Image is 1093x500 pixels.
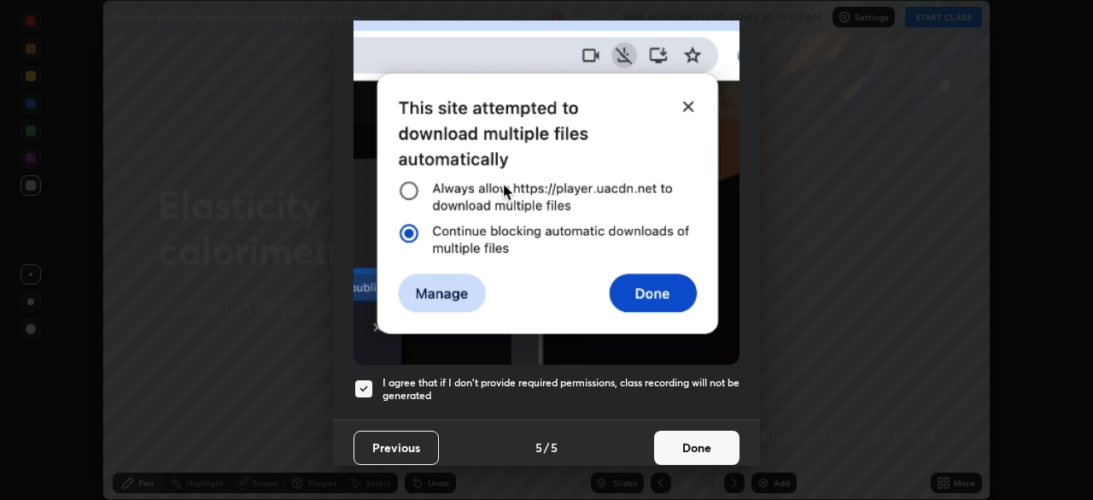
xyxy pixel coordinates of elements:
h5: I agree that if I don't provide required permissions, class recording will not be generated [383,376,739,403]
button: Previous [354,431,439,465]
h4: 5 [535,438,542,456]
h4: / [544,438,549,456]
h4: 5 [551,438,558,456]
button: Done [654,431,739,465]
